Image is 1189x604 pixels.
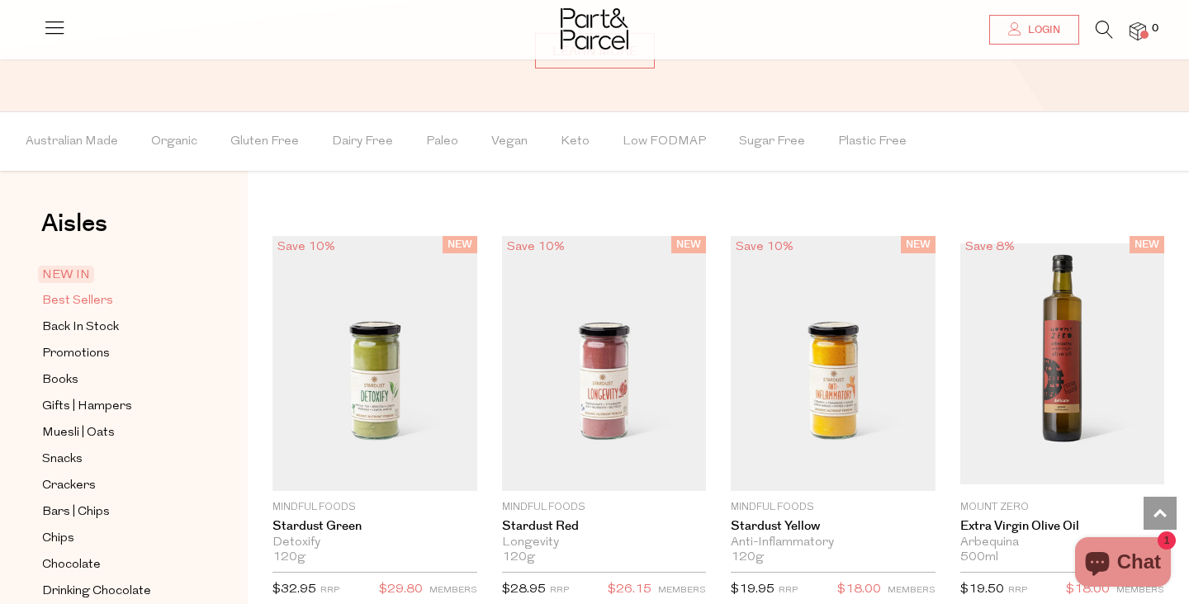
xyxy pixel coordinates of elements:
[272,519,477,534] a: Stardust Green
[272,236,340,258] div: Save 10%
[1070,537,1176,591] inbox-online-store-chat: Shopify online store chat
[38,266,94,283] span: NEW IN
[41,205,107,242] span: Aisles
[502,500,707,515] p: Mindful Foods
[42,503,110,522] span: Bars | Chips
[1130,236,1164,253] span: NEW
[429,586,477,595] small: MEMBERS
[42,554,192,575] a: Chocolate
[272,236,477,491] img: Stardust Green
[623,113,706,171] span: Low FODMAP
[731,500,936,515] p: Mindful Foods
[1008,586,1027,595] small: RRP
[272,500,477,515] p: Mindful Foods
[731,236,798,258] div: Save 10%
[443,236,477,253] span: NEW
[42,450,83,470] span: Snacks
[42,265,192,285] a: NEW IN
[671,236,706,253] span: NEW
[989,15,1079,45] a: Login
[42,502,192,522] a: Bars | Chips
[41,211,107,252] a: Aisles
[658,586,706,595] small: MEMBERS
[561,113,590,171] span: Keto
[838,113,907,171] span: Plastic Free
[42,422,192,443] a: Muesli | Oats
[42,475,192,496] a: Crackers
[837,579,881,601] span: $18.00
[42,290,192,311] a: Best Sellers
[26,113,118,171] span: Australian Made
[42,370,78,390] span: Books
[426,113,458,171] span: Paleo
[42,449,192,470] a: Snacks
[42,397,132,417] span: Gifts | Hampers
[502,519,707,534] a: Stardust Red
[888,586,936,595] small: MEMBERS
[42,370,192,390] a: Books
[1066,579,1110,601] span: $18.00
[502,536,707,550] div: Longevity
[42,317,192,337] a: Back In Stock
[42,581,192,602] a: Drinking Chocolate
[42,582,151,602] span: Drinking Chocolate
[731,519,936,534] a: Stardust Yellow
[960,236,1020,258] div: Save 8%
[550,586,569,595] small: RRP
[779,586,798,595] small: RRP
[491,113,528,171] span: Vegan
[1130,22,1146,40] a: 0
[739,113,805,171] span: Sugar Free
[42,291,113,311] span: Best Sellers
[42,344,110,364] span: Promotions
[42,396,192,417] a: Gifts | Hampers
[960,519,1165,534] a: Extra Virgin Olive Oil
[230,113,299,171] span: Gluten Free
[272,583,316,596] span: $32.95
[42,318,119,337] span: Back In Stock
[731,536,936,550] div: Anti-Inflammatory
[42,529,74,549] span: Chips
[960,500,1165,515] p: Mount Zero
[731,583,775,596] span: $19.95
[502,550,535,565] span: 120g
[960,583,1004,596] span: $19.50
[960,536,1165,550] div: Arbequina
[42,423,115,443] span: Muesli | Oats
[272,550,306,565] span: 120g
[42,343,192,364] a: Promotions
[272,536,477,550] div: Detoxify
[561,8,628,50] img: Part&Parcel
[42,476,96,496] span: Crackers
[379,579,423,601] span: $29.80
[1148,21,1163,36] span: 0
[42,528,192,549] a: Chips
[608,579,651,601] span: $26.15
[42,555,101,575] span: Chocolate
[502,236,570,258] div: Save 10%
[502,236,707,491] img: Stardust Red
[960,550,998,565] span: 500ml
[502,583,546,596] span: $28.95
[960,243,1165,484] img: Extra Virgin Olive Oil
[731,236,936,491] img: Stardust Yellow
[151,113,197,171] span: Organic
[731,550,764,565] span: 120g
[320,586,339,595] small: RRP
[332,113,393,171] span: Dairy Free
[901,236,936,253] span: NEW
[1024,23,1060,37] span: Login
